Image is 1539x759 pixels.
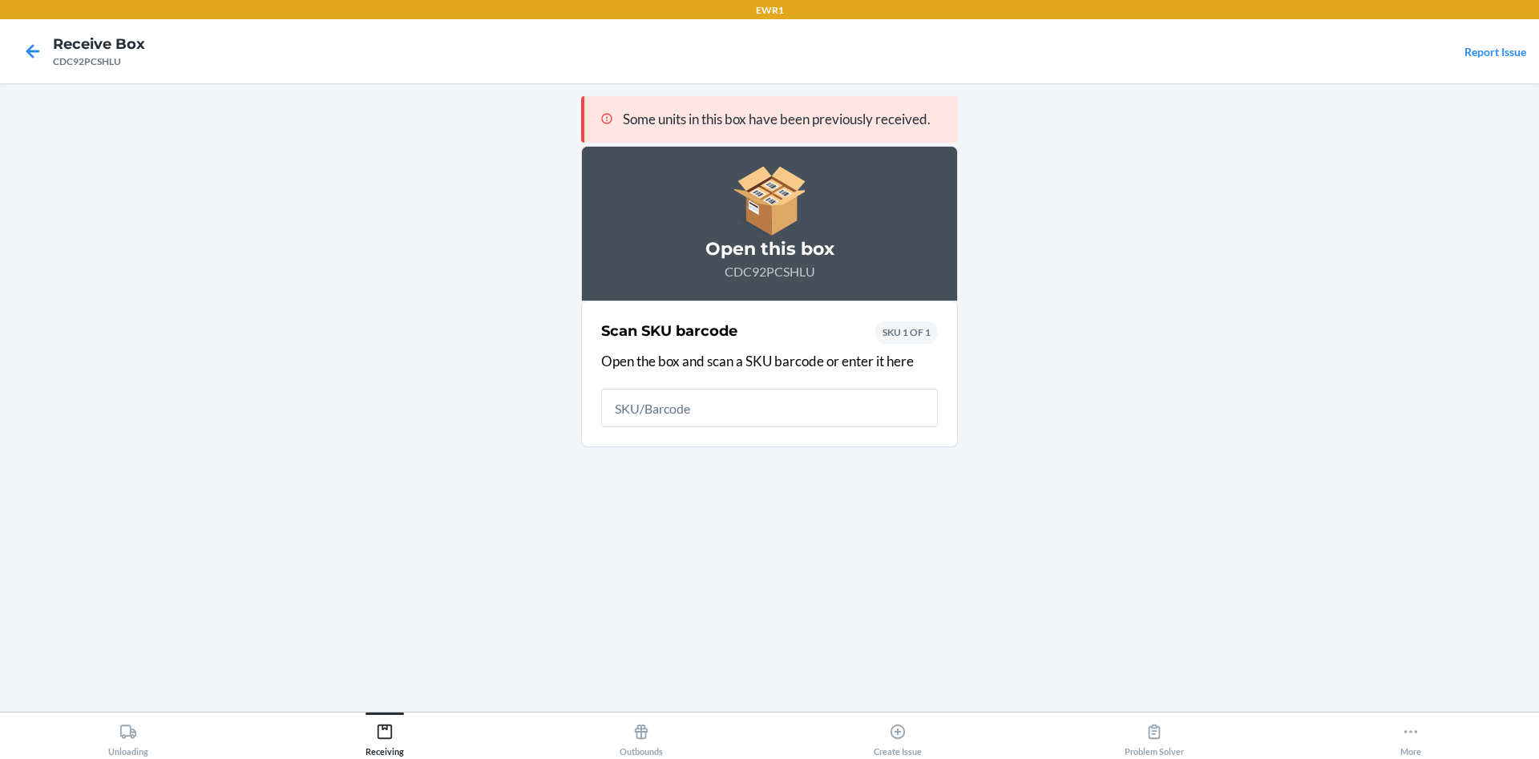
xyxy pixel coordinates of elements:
[53,34,145,55] h4: Receive Box
[601,262,938,281] p: CDC92PCSHLU
[620,717,663,757] div: Outbounds
[756,3,784,18] p: EWR1
[256,713,513,757] button: Receiving
[108,717,148,757] div: Unloading
[1125,717,1184,757] div: Problem Solver
[601,351,938,372] p: Open the box and scan a SKU barcode or enter it here
[1026,713,1282,757] button: Problem Solver
[883,325,931,340] p: SKU 1 OF 1
[601,321,737,341] h2: Scan SKU barcode
[53,55,145,69] div: CDC92PCSHLU
[769,713,1026,757] button: Create Issue
[513,713,769,757] button: Outbounds
[623,111,931,127] span: Some units in this box have been previously received.
[874,717,922,757] div: Create Issue
[601,236,938,262] h3: Open this box
[1282,713,1539,757] button: More
[366,717,404,757] div: Receiving
[1464,45,1526,59] a: Report Issue
[601,389,938,427] input: SKU/Barcode
[1400,717,1421,757] div: More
